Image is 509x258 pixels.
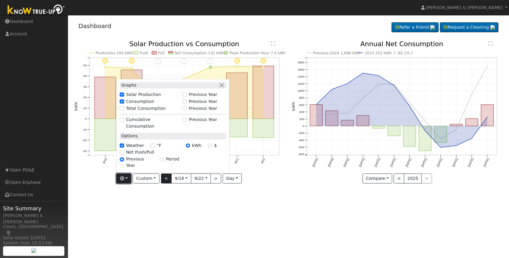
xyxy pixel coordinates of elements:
label: Consumption [126,98,154,105]
circle: onclick="" [315,104,317,106]
text: 40 [83,74,87,78]
text: [DATE] [452,158,459,167]
button: 2025 [404,174,422,184]
circle: onclick="" [362,97,364,100]
img: retrieve [430,25,435,30]
label: Net Push/Pull [126,149,154,156]
a: Refer a Friend [391,22,439,33]
circle: onclick="" [183,78,185,80]
circle: onclick="" [346,112,349,115]
text: [DATE] [436,158,443,167]
circle: onclick="" [408,105,411,107]
i: 9/16 - Clear [102,58,108,64]
circle: onclick="" [471,93,473,96]
text: [DATE] [420,158,427,167]
label: Previous Year [189,98,217,105]
circle: onclick="" [393,83,395,85]
rect: onclick="" [372,126,385,129]
text: [DATE] [467,158,474,167]
i: 9/19 - MostlyCloudy [180,58,188,64]
button: < [394,174,404,184]
text: 30 [83,85,87,88]
text: 0 [302,124,304,128]
text: kWh [74,102,78,111]
input: $ [208,143,212,148]
text: 1800 [297,61,304,64]
label: $ [214,142,217,149]
label: Previous Year [189,105,217,112]
text: 1200 [297,82,304,85]
input: kWh [186,143,190,148]
rect: onclick="" [253,119,274,138]
text: 800 [299,96,304,100]
input: Solar Production [120,93,124,97]
label: Total Consumption [126,105,166,112]
img: retrieve [31,248,36,253]
text: Peak Production Hour 7.0 kWh [230,51,286,55]
rect: onclick="" [121,70,142,119]
rect: onclick="" [95,77,116,119]
circle: onclick="" [440,138,442,140]
circle: onclick="" [330,88,333,91]
circle: onclick="" [455,145,457,147]
text: Solar Production vs Consumption [129,40,239,48]
text: Pull [158,51,165,55]
text: 1600 [297,68,304,71]
input: Total Consumption [120,106,124,110]
text: -20 [82,139,87,142]
div: Solar Install: [DATE] [3,235,65,241]
label: Previous Year [126,156,153,169]
rect: onclick="" [403,126,416,147]
circle: onclick="" [377,83,380,86]
circle: onclick="" [130,67,133,69]
label: °F [157,142,161,149]
circle: onclick="" [455,128,457,131]
i: 9/17 - Clear [129,58,135,64]
circle: onclick="" [104,66,106,68]
img: Know True-Up [5,3,68,17]
text: [DATE] [374,158,381,167]
text: 10 [83,107,87,110]
input: Previous Year [182,106,187,110]
rect: onclick="" [481,105,494,126]
text: -200 [298,132,304,135]
i: 9/21 - Clear [234,58,240,64]
text: -30 [82,149,87,153]
button: Custom [133,174,159,184]
text: Net Consumption 131 kWh [175,51,225,55]
text: -600 [298,146,304,149]
label: Weather [126,142,144,149]
rect: onclick="" [434,126,447,143]
text:  [271,41,275,46]
a: Request a Cleaning [440,22,498,33]
input: Period [160,157,164,161]
text: 9/16 [102,158,108,164]
circle: onclick="" [440,146,442,149]
text: [DATE] [311,158,318,167]
rect: onclick="" [341,120,353,126]
rect: onclick="" [419,126,431,151]
rect: onclick="" [325,111,338,126]
text: [DATE] [389,158,396,167]
text: 200 [299,117,304,121]
circle: onclick="" [408,101,411,104]
text: [DATE] [483,158,490,167]
text: [DATE] [327,158,334,167]
circle: onclick="" [471,137,473,140]
input: Consumption [120,100,124,104]
label: Options [120,133,137,139]
input: Weather [120,143,124,148]
text: 1400 [297,75,304,78]
circle: onclick="" [330,113,333,115]
text: Push [140,51,148,55]
label: Previous Year [189,117,217,123]
div: Clovis, [GEOGRAPHIC_DATA] [3,224,65,236]
circle: onclick="" [236,65,238,68]
text: [DATE] [343,158,350,167]
a: Map [6,231,11,235]
i: 9/22 - Clear [260,58,266,64]
rect: onclick="" [310,105,322,126]
circle: onclick="" [486,65,489,67]
text: 20 [83,96,87,99]
text: 9/21 [234,158,239,164]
